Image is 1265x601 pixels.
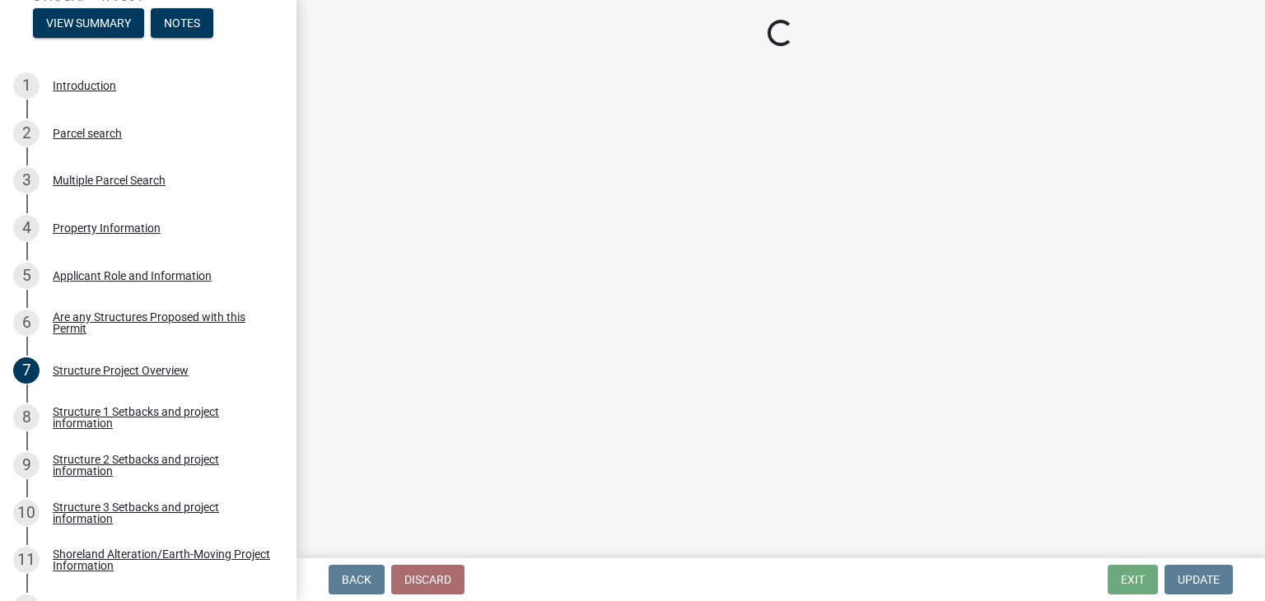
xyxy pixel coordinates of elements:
[1178,573,1220,586] span: Update
[53,406,270,429] div: Structure 1 Setbacks and project information
[53,270,212,282] div: Applicant Role and Information
[53,128,122,139] div: Parcel search
[391,565,464,594] button: Discard
[13,357,40,384] div: 7
[13,500,40,526] div: 10
[13,215,40,241] div: 4
[13,310,40,336] div: 6
[53,454,270,477] div: Structure 2 Setbacks and project information
[1165,565,1233,594] button: Update
[13,72,40,99] div: 1
[13,120,40,147] div: 2
[53,175,166,186] div: Multiple Parcel Search
[151,8,213,38] button: Notes
[53,501,270,524] div: Structure 3 Setbacks and project information
[13,263,40,289] div: 5
[53,365,189,376] div: Structure Project Overview
[13,452,40,478] div: 9
[342,573,371,586] span: Back
[33,8,144,38] button: View Summary
[13,547,40,573] div: 11
[13,167,40,193] div: 3
[151,18,213,31] wm-modal-confirm: Notes
[329,565,385,594] button: Back
[53,222,161,234] div: Property Information
[53,311,270,334] div: Are any Structures Proposed with this Permit
[1108,565,1158,594] button: Exit
[53,548,270,571] div: Shoreland Alteration/Earth-Moving Project Information
[53,80,116,91] div: Introduction
[33,18,144,31] wm-modal-confirm: Summary
[13,404,40,431] div: 8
